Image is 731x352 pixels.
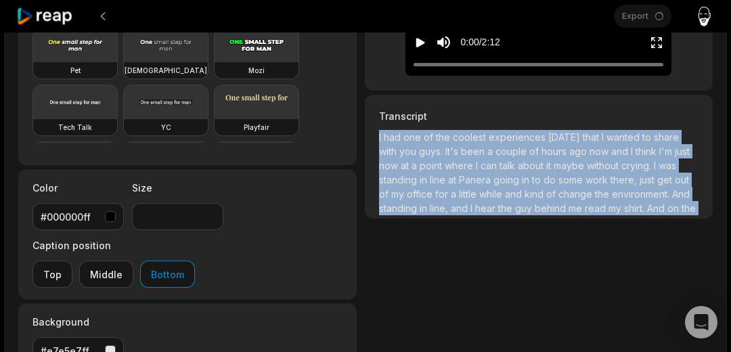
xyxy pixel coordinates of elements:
[420,160,445,171] span: point
[659,160,676,171] span: was
[585,202,608,214] span: read
[470,202,475,214] span: I
[379,174,420,185] span: standing
[595,188,612,200] span: the
[654,131,679,143] span: share
[379,146,399,157] span: with
[640,174,657,185] span: just
[495,146,529,157] span: couple
[612,188,672,200] span: environment.
[590,146,611,157] span: now
[459,188,479,200] span: little
[667,202,682,214] span: on
[535,202,569,214] span: behind
[407,188,435,200] span: office
[435,188,451,200] span: for
[558,188,595,200] span: change
[541,146,569,157] span: hours
[379,202,420,214] span: standing
[585,174,611,185] span: work
[675,174,689,185] span: out
[475,202,498,214] span: hear
[522,174,532,185] span: in
[430,174,448,185] span: line
[515,202,535,214] span: guy
[685,306,717,338] div: Open Intercom Messenger
[125,65,207,76] h3: [DEMOGRAPHIC_DATA]
[436,131,453,143] span: the
[412,160,420,171] span: a
[424,131,436,143] span: of
[384,131,403,143] span: had
[548,131,583,143] span: [DATE]
[529,146,541,157] span: of
[399,146,419,157] span: you
[647,202,667,214] span: And
[391,188,407,200] span: my
[487,146,495,157] span: a
[624,202,647,214] span: shirt.
[583,131,602,143] span: that
[682,202,696,214] span: the
[379,160,401,171] span: now
[435,34,452,51] button: Mute sound
[461,146,487,157] span: been
[606,131,642,143] span: wanted
[518,160,546,171] span: about
[672,188,690,200] span: And
[401,160,412,171] span: at
[161,122,171,133] h3: YC
[546,160,554,171] span: it
[525,188,546,200] span: kind
[498,202,515,214] span: the
[248,65,265,76] h3: Mozi
[379,109,699,123] h3: Transcript
[414,30,427,55] button: Play video
[587,160,621,171] span: without
[650,30,663,55] button: Enter Fullscreen
[493,174,522,185] span: going
[532,174,544,185] span: to
[569,202,585,214] span: me
[445,146,461,157] span: It's
[140,261,195,288] button: Bottom
[476,160,481,171] span: I
[569,146,590,157] span: ago
[554,160,587,171] span: maybe
[500,160,518,171] span: talk
[420,202,430,214] span: in
[445,160,476,171] span: where
[611,174,640,185] span: there,
[675,146,690,157] span: just
[79,261,133,288] button: Middle
[379,131,384,143] span: I
[41,210,99,224] div: #000000ff
[32,181,124,195] label: Color
[453,131,489,143] span: coolest
[611,146,631,157] span: and
[631,146,636,157] span: I
[459,174,493,185] span: Panera
[546,188,558,200] span: of
[32,315,124,329] label: Background
[403,131,424,143] span: one
[460,35,500,49] div: 0:00 / 2:12
[481,160,500,171] span: can
[558,174,585,185] span: some
[654,160,659,171] span: I
[621,160,654,171] span: crying.
[636,146,659,157] span: think
[479,188,505,200] span: while
[602,131,606,143] span: I
[32,203,124,230] button: #000000ff
[608,202,624,214] span: my
[489,131,548,143] span: experiences
[451,188,459,200] span: a
[642,131,654,143] span: to
[244,122,269,133] h3: Playfair
[430,202,451,214] span: line,
[32,238,195,252] label: Caption position
[379,188,391,200] span: of
[448,174,459,185] span: at
[32,261,72,288] button: Top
